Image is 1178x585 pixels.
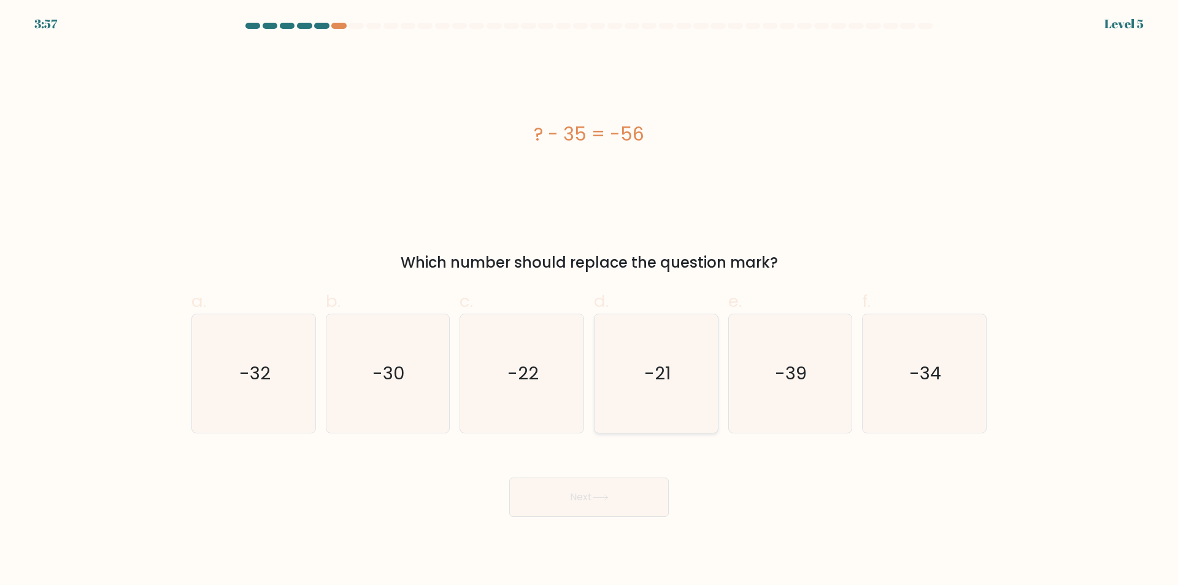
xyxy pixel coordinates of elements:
div: Level 5 [1104,15,1144,33]
div: Which number should replace the question mark? [199,252,979,274]
span: a. [191,289,206,313]
text: -21 [644,362,671,386]
div: ? - 35 = -56 [191,120,987,148]
text: -22 [507,362,539,386]
text: -39 [776,362,807,386]
span: d. [594,289,609,313]
span: c. [460,289,473,313]
span: b. [326,289,341,313]
text: -32 [239,362,271,386]
text: -30 [372,362,405,386]
span: e. [728,289,742,313]
span: f. [862,289,871,313]
div: 3:57 [34,15,57,33]
text: -34 [910,362,942,386]
button: Next [509,478,669,517]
